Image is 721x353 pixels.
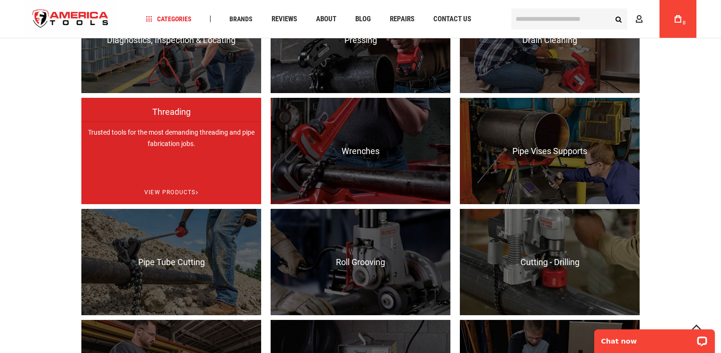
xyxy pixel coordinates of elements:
a: About [312,13,341,26]
button: Search [609,10,627,28]
a: Wrenches [271,98,450,204]
a: Blog [351,13,375,26]
span: About [316,16,336,23]
a: Cutting - Drilling [460,209,640,315]
a: Pipe Vises Supports [460,98,640,204]
a: Brands [225,13,257,26]
span: Drain Cleaning [460,35,640,45]
span: Pipe Tube Cutting [81,258,261,267]
img: America Tools [25,1,116,37]
a: store logo [25,1,116,37]
span: Threading [81,107,261,126]
a: Reviews [267,13,301,26]
span: Reviews [272,16,297,23]
span: Pressing [271,35,450,45]
span: Brands [229,16,253,22]
a: Threading Trusted tools for the most demanding threading and pipe fabrication jobs. View Products [81,98,261,204]
span: Categories [146,16,192,22]
span: Diagnostics, Inspection & Locating [81,35,261,45]
span: 0 [683,20,686,26]
span: View Products [81,181,261,205]
a: Pipe Tube Cutting [81,209,261,315]
iframe: LiveChat chat widget [588,323,721,353]
a: Roll Grooving [271,209,450,315]
a: Categories [142,13,196,26]
a: Repairs [386,13,419,26]
span: Contact Us [433,16,471,23]
span: Blog [355,16,371,23]
span: Roll Grooving [271,258,450,267]
span: Repairs [390,16,414,23]
span: Pipe Vises Supports [460,146,640,156]
p: Trusted tools for the most demanding threading and pipe fabrication jobs. [81,121,261,228]
a: Contact Us [429,13,475,26]
span: Cutting - Drilling [460,258,640,267]
span: Wrenches [271,146,450,156]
